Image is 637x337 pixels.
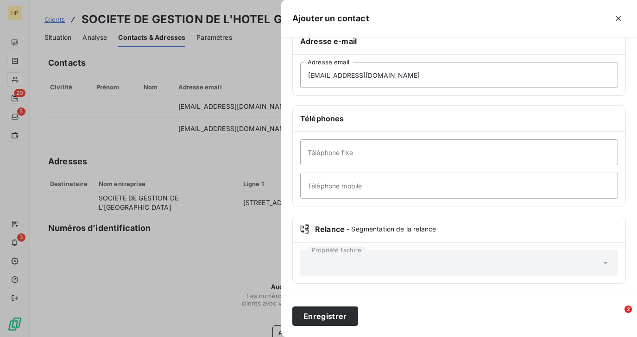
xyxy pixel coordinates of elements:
[292,306,358,326] button: Enregistrer
[300,62,618,88] input: placeholder
[624,306,632,313] span: 2
[300,139,618,165] input: placeholder
[300,224,618,235] div: Relance
[347,225,436,234] span: - Segmentation de la relance
[292,12,369,25] h5: Ajouter un contact
[300,113,618,124] h6: Téléphones
[605,306,628,328] iframe: Intercom live chat
[300,173,618,199] input: placeholder
[300,36,618,47] h6: Adresse e-mail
